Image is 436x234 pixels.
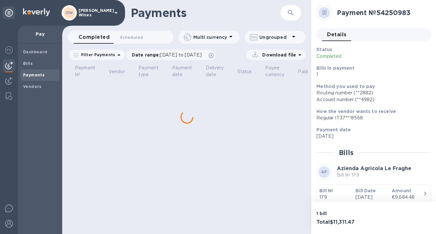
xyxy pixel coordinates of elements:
[316,109,396,114] b: How the vendor wants to receive
[321,169,327,174] b: AF
[316,53,389,60] p: Completed
[23,8,50,16] img: Logo
[316,185,431,207] button: Bill №179Bill Date[DATE]Amount€9,684.48
[392,194,423,201] div: €9,684.48
[138,65,159,78] p: Payment type
[79,33,110,42] span: Completed
[75,65,95,78] p: Payment №
[319,188,333,193] b: Bill №
[132,52,205,58] p: Date range :
[356,194,387,201] p: [DATE]
[316,84,375,89] b: Method you used to pay
[319,194,350,201] p: 179
[172,65,201,78] span: Payment date
[206,65,232,78] span: Delivery date
[172,65,192,78] p: Payment date
[316,133,426,140] p: [DATE]
[339,149,353,157] h2: Bills
[120,34,143,41] span: Scheduled
[109,68,125,75] p: Vendor
[75,65,104,78] span: Payment №
[238,68,260,75] span: Status
[138,65,167,78] span: Payment type
[79,8,111,17] p: [PERSON_NAME] Wines
[316,71,426,78] p: 1
[265,65,293,78] span: Payee currency
[316,219,371,225] h3: Total $11,311.47
[260,52,296,58] p: Download file
[206,65,224,78] p: Delivery date
[327,30,346,39] span: Details
[298,68,316,75] span: Paid
[316,127,351,132] b: Payment date
[23,84,42,89] b: Vendors
[356,188,376,193] b: Bill Date
[79,52,115,57] p: Filter Payments
[23,49,47,54] b: Dashboard
[65,10,73,15] b: OW
[316,65,354,71] b: Bills in payment
[160,52,202,57] span: [DATE] to [DATE]
[316,47,332,52] b: Status
[5,46,13,54] img: Foreign exchange
[316,210,371,217] p: 1 bill
[337,172,411,178] p: Bill № 179
[259,34,290,40] p: Ungrouped
[23,61,33,66] b: Bills
[109,68,133,75] span: Vendor
[316,115,426,121] div: Regular IT37***8568
[23,73,45,77] b: Payments
[337,165,411,171] b: Azienda Agricola Le Fraghe
[3,6,15,19] div: Unpin categories
[193,34,227,40] p: Multi currency
[265,65,284,78] p: Payee currency
[316,96,426,103] div: Account number (**4982)
[337,9,426,17] h2: Payment № 54250983
[316,90,426,96] div: Routing number (**2882)
[392,188,411,193] b: Amount
[127,50,215,60] div: Date range:[DATE] to [DATE]
[298,68,308,75] p: Paid
[238,68,252,75] p: Status
[23,31,57,37] p: Pay
[131,6,281,20] h1: Payments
